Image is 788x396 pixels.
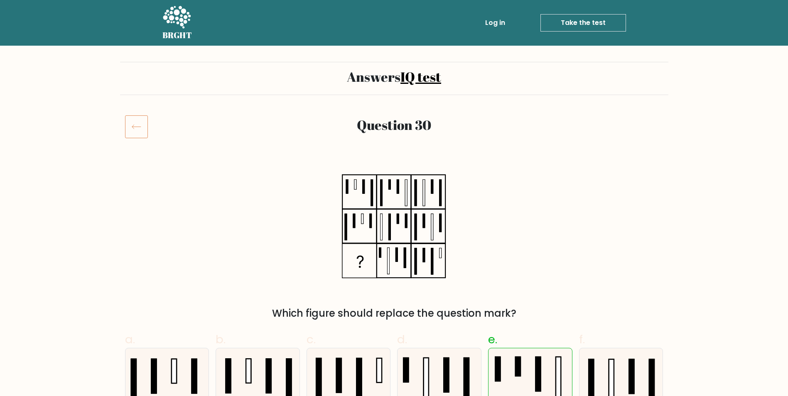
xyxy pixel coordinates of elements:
span: b. [216,331,226,347]
span: d. [397,331,407,347]
a: IQ test [400,68,441,86]
span: a. [125,331,135,347]
h2: Question 30 [171,117,618,133]
a: Take the test [540,14,626,32]
a: Log in [482,15,508,31]
a: BRGHT [162,3,192,42]
span: c. [307,331,316,347]
span: f. [579,331,585,347]
h5: BRGHT [162,30,192,40]
span: e. [488,331,497,347]
div: Which figure should replace the question mark? [130,306,658,321]
h2: Answers [125,69,663,85]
